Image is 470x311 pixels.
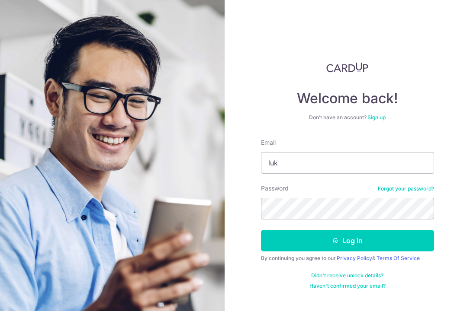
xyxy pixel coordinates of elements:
[311,272,383,279] a: Didn't receive unlock details?
[261,114,434,121] div: Don’t have an account?
[367,114,386,121] a: Sign up
[261,184,289,193] label: Password
[261,230,434,251] button: Log in
[261,152,434,174] input: Enter your Email
[337,255,372,261] a: Privacy Policy
[326,62,369,73] img: CardUp Logo
[309,282,386,289] a: Haven't confirmed your email?
[261,90,434,107] h4: Welcome back!
[378,185,434,192] a: Forgot your password?
[261,255,434,262] div: By continuing you agree to our &
[377,255,420,261] a: Terms Of Service
[261,138,276,147] label: Email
